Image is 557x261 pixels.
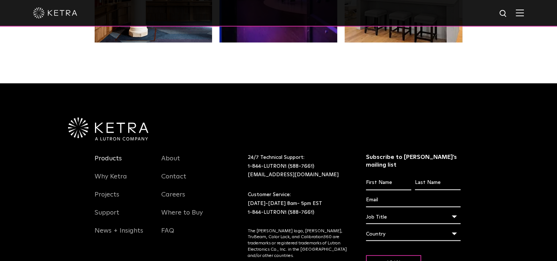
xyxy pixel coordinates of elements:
[516,9,524,16] img: Hamburger%20Nav.svg
[95,227,143,244] a: News + Insights
[161,209,203,226] a: Where to Buy
[366,210,461,224] div: Job Title
[95,209,119,226] a: Support
[248,228,348,259] p: The [PERSON_NAME] logo, [PERSON_NAME], TruBeam, Color Lock, and Calibration360 are trademarks or ...
[161,153,217,244] div: Navigation Menu
[366,176,411,190] input: First Name
[33,7,77,18] img: ketra-logo-2019-white
[499,9,508,18] img: search icon
[415,176,460,190] input: Last Name
[68,118,148,140] img: Ketra-aLutronCo_White_RGB
[95,191,119,208] a: Projects
[248,153,348,180] p: 24/7 Technical Support:
[366,153,461,169] h3: Subscribe to [PERSON_NAME]’s mailing list
[248,191,348,217] p: Customer Service: [DATE]-[DATE] 8am- 5pm EST
[161,191,185,208] a: Careers
[366,227,461,241] div: Country
[161,154,180,171] a: About
[95,154,122,171] a: Products
[161,173,186,189] a: Contact
[161,227,174,244] a: FAQ
[248,164,314,169] a: 1-844-LUTRON1 (588-7661)
[95,153,151,244] div: Navigation Menu
[248,210,314,215] a: 1-844-LUTRON1 (588-7661)
[366,193,461,207] input: Email
[248,172,339,177] a: [EMAIL_ADDRESS][DOMAIN_NAME]
[95,173,127,189] a: Why Ketra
